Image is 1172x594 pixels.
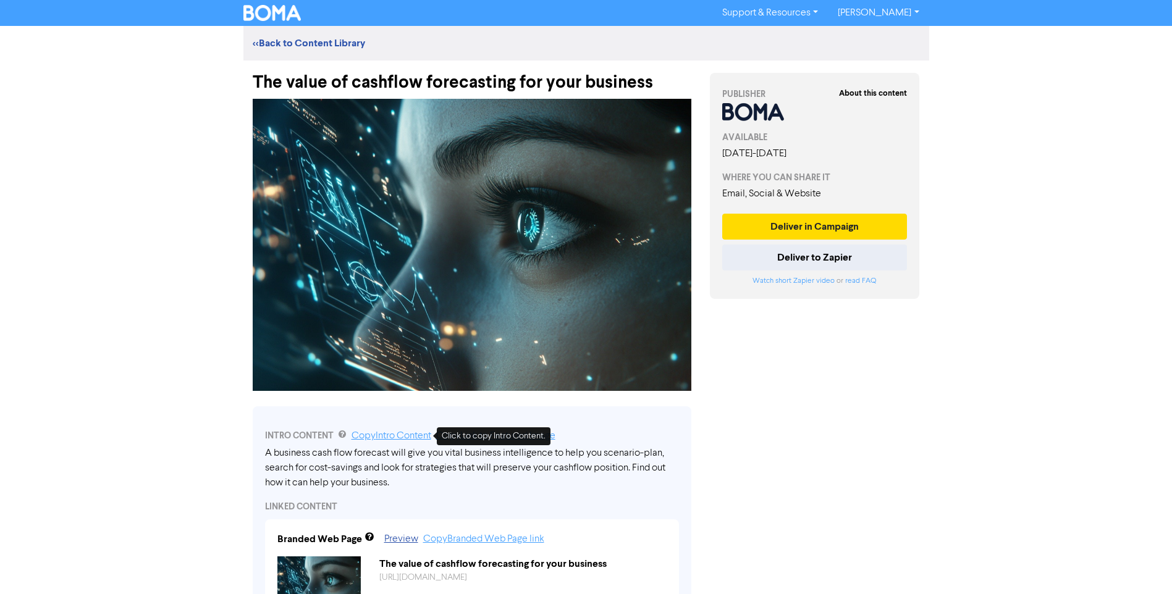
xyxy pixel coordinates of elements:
div: Click to copy Intro Content. [437,427,550,445]
a: Support & Resources [712,3,828,23]
a: Copy Intro Content [352,431,431,441]
img: BOMA Logo [243,5,301,21]
div: [DATE] - [DATE] [722,146,908,161]
a: Copy Branded Web Page link [423,534,544,544]
div: Branded Web Page [277,532,362,546]
div: INTRO CONTENT [265,429,679,443]
a: [URL][DOMAIN_NAME] [379,573,467,582]
a: <<Back to Content Library [253,37,365,49]
a: [PERSON_NAME] [828,3,929,23]
a: read FAQ [845,277,876,285]
div: WHERE YOU CAN SHARE IT [722,171,908,184]
div: https://public2.bomamarketing.com/cp/quQgLXkVNS9AFQOoHZqcU?sa=pkwVUgFw [370,571,676,584]
div: AVAILABLE [722,131,908,144]
a: Preview [384,534,418,544]
div: PUBLISHER [722,88,908,101]
iframe: Chat Widget [1110,535,1172,594]
button: Deliver in Campaign [722,214,908,240]
a: Watch short Zapier video [753,277,835,285]
div: Email, Social & Website [722,186,908,201]
strong: About this content [839,88,907,98]
button: Deliver to Zapier [722,245,908,270]
div: LINKED CONTENT [265,500,679,513]
div: or [722,275,908,287]
div: The value of cashflow forecasting for your business [370,556,676,571]
div: A business cash flow forecast will give you vital business intelligence to help you scenario-plan... [265,446,679,490]
div: The value of cashflow forecasting for your business [253,61,691,93]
